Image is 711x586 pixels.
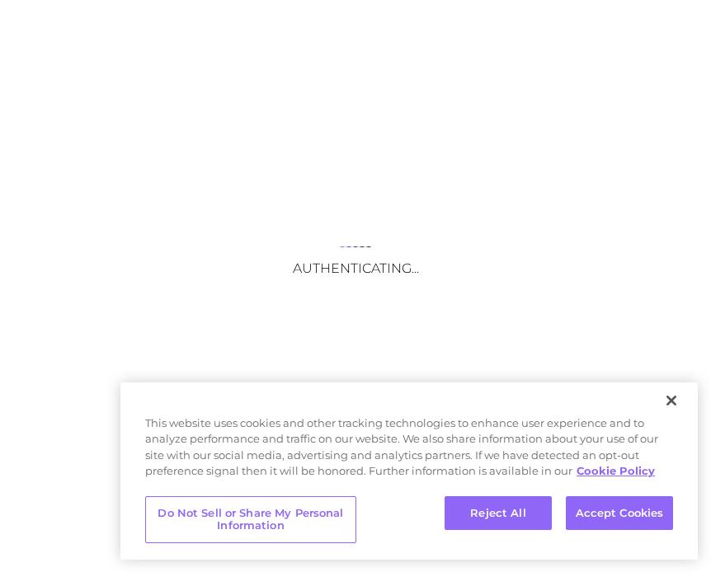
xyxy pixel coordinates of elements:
[445,496,552,531] button: Reject All
[120,382,698,560] div: Privacy
[145,496,356,543] button: Do Not Sell or Share My Personal Information, Opens the preference center dialog
[577,464,655,477] a: More information about your privacy, opens in a new tab
[120,415,698,488] div: This website uses cookies and other tracking technologies to enhance user experience and to analy...
[653,382,690,419] button: Close
[191,260,520,276] h3: Authenticating...
[120,382,698,560] div: Cookie banner
[566,496,673,531] button: Accept Cookies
